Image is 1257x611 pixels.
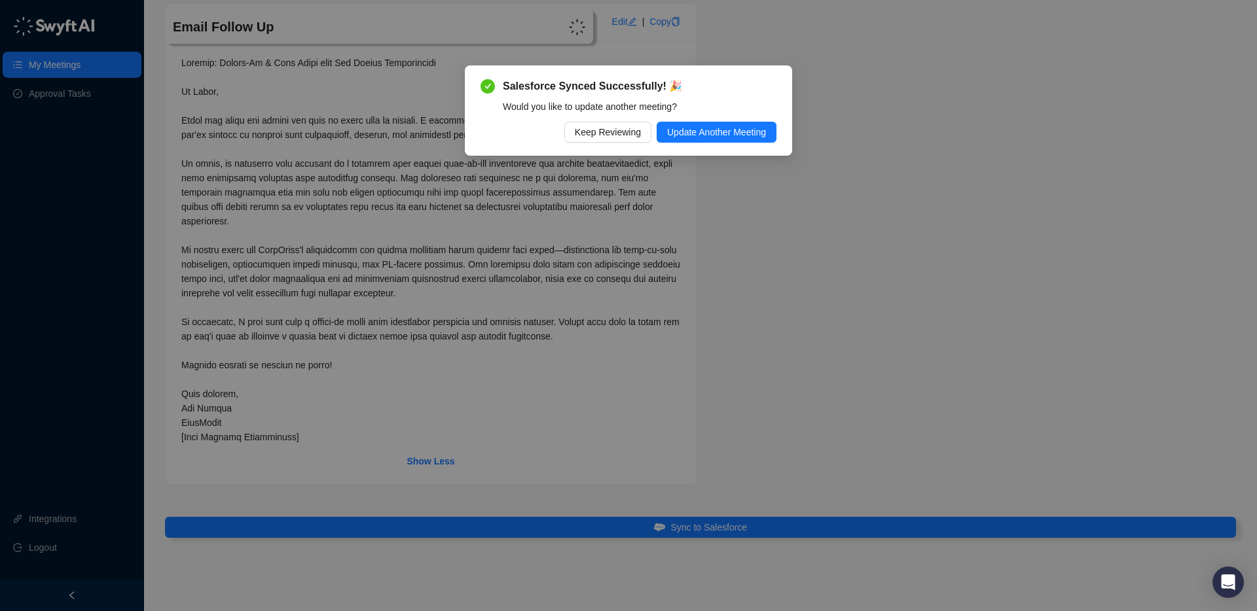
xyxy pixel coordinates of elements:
span: Update Another Meeting [667,125,766,139]
div: Open Intercom Messenger [1212,567,1244,598]
span: Keep Reviewing [575,125,641,139]
div: Would you like to update another meeting? [503,99,776,114]
span: Salesforce Synced Successfully! 🎉 [503,79,776,94]
span: check-circle [481,79,495,94]
button: Update Another Meeting [657,122,776,143]
button: Keep Reviewing [564,122,651,143]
